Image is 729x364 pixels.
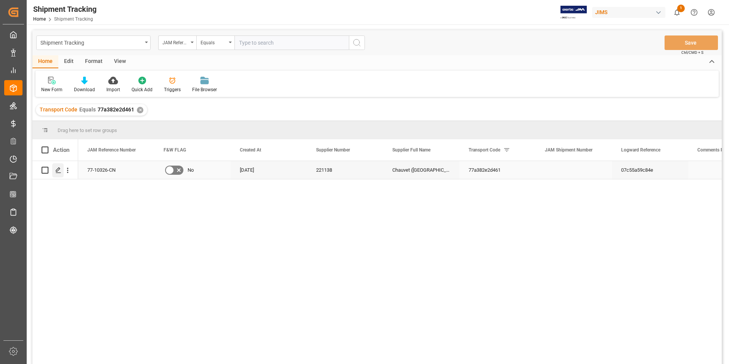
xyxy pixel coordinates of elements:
span: Logward Reference [621,147,660,153]
span: Supplier Full Name [392,147,430,153]
div: Action [53,147,69,153]
span: F&W FLAG [164,147,186,153]
div: View [108,55,132,68]
button: open menu [36,35,151,50]
div: Edit [58,55,79,68]
span: Created At [240,147,261,153]
span: Equals [79,106,96,113]
div: Chauvet ([GEOGRAPHIC_DATA]) [383,161,459,179]
div: New Form [41,86,63,93]
button: JIMS [592,5,668,19]
div: 07c55a59c84e [612,161,688,179]
div: Press SPACE to select this row. [32,161,78,179]
button: search button [349,35,365,50]
span: 1 [677,5,685,12]
button: Save [665,35,718,50]
div: Format [79,55,108,68]
div: Triggers [164,86,181,93]
button: Help Center [686,4,703,21]
div: Shipment Tracking [40,37,142,47]
div: Import [106,86,120,93]
div: ✕ [137,107,143,113]
img: Exertis%20JAM%20-%20Email%20Logo.jpg_1722504956.jpg [560,6,587,19]
div: File Browser [192,86,217,93]
div: [DATE] [231,161,307,179]
div: Home [32,55,58,68]
div: 77a382e2d461 [459,161,536,179]
span: 77a382e2d461 [98,106,134,113]
button: open menu [158,35,196,50]
span: No [188,161,194,179]
div: Download [74,86,95,93]
div: Shipment Tracking [33,3,96,15]
span: JAM Reference Number [87,147,136,153]
div: 221138 [307,161,383,179]
div: Equals [201,37,226,46]
input: Type to search [234,35,349,50]
span: Transport Code [469,147,500,153]
div: 77-10326-CN [78,161,154,179]
a: Home [33,16,46,22]
span: Ctrl/CMD + S [681,50,703,55]
span: Drag here to set row groups [58,127,117,133]
div: JIMS [592,7,665,18]
button: open menu [196,35,234,50]
span: Supplier Number [316,147,350,153]
div: Quick Add [132,86,153,93]
div: JAM Reference Number [162,37,188,46]
span: Transport Code [40,106,77,113]
span: JAM Shipment Number [545,147,593,153]
button: show 1 new notifications [668,4,686,21]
